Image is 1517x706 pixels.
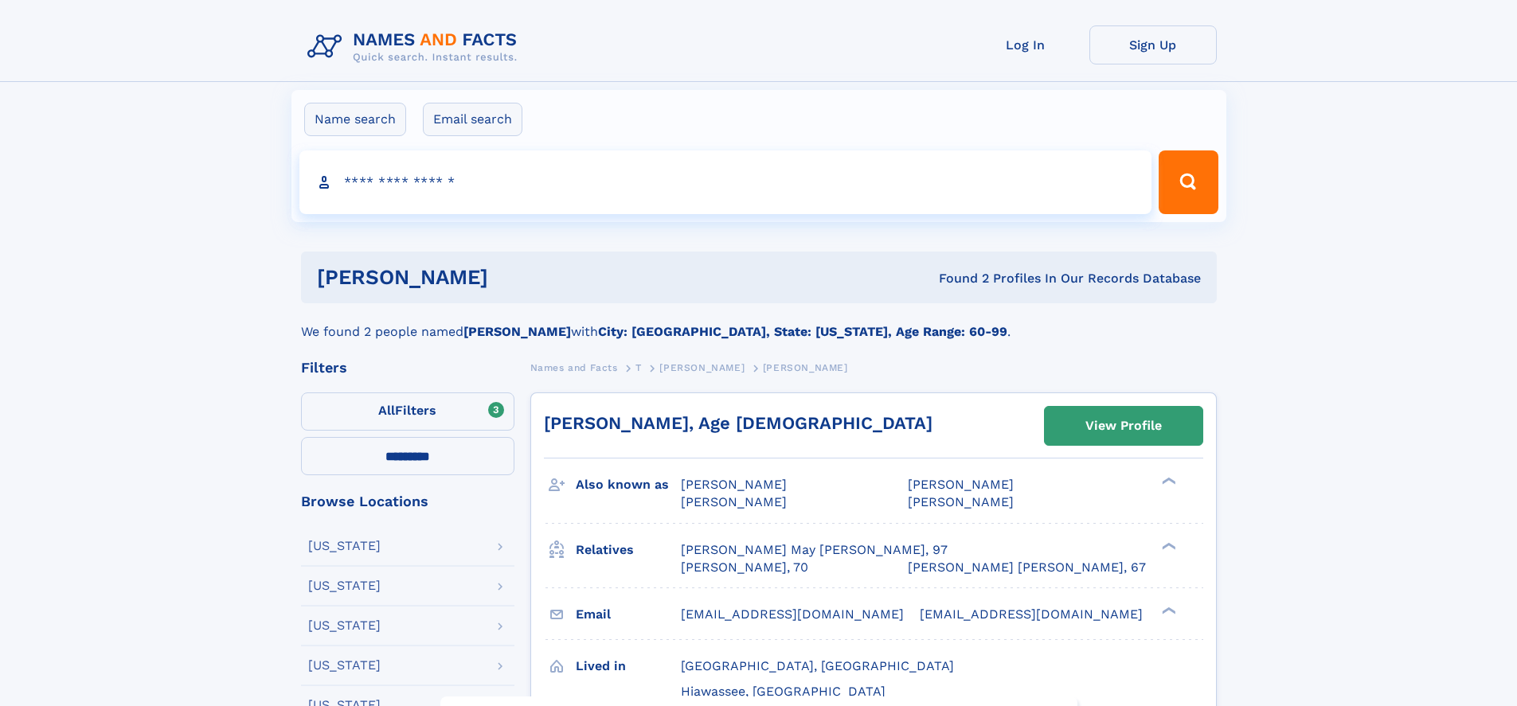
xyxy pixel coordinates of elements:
[962,25,1089,64] a: Log In
[920,607,1143,622] span: [EMAIL_ADDRESS][DOMAIN_NAME]
[304,103,406,136] label: Name search
[308,540,381,552] div: [US_STATE]
[301,494,514,509] div: Browse Locations
[908,477,1014,492] span: [PERSON_NAME]
[378,403,395,418] span: All
[1045,407,1202,445] a: View Profile
[1158,476,1177,486] div: ❯
[681,607,904,622] span: [EMAIL_ADDRESS][DOMAIN_NAME]
[763,362,848,373] span: [PERSON_NAME]
[714,270,1201,287] div: Found 2 Profiles In Our Records Database
[301,303,1217,341] div: We found 2 people named with .
[635,357,642,377] a: T
[681,541,948,559] a: [PERSON_NAME] May [PERSON_NAME], 97
[1085,408,1162,444] div: View Profile
[1158,605,1177,615] div: ❯
[301,361,514,375] div: Filters
[1159,150,1218,214] button: Search Button
[681,684,886,699] span: Hiawassee, [GEOGRAPHIC_DATA]
[423,103,522,136] label: Email search
[908,559,1146,576] a: [PERSON_NAME] [PERSON_NAME], 67
[635,362,642,373] span: T
[317,267,714,287] h1: [PERSON_NAME]
[908,494,1014,509] span: [PERSON_NAME]
[308,619,381,632] div: [US_STATE]
[598,324,1007,339] b: City: [GEOGRAPHIC_DATA], State: [US_STATE], Age Range: 60-99
[576,653,681,680] h3: Lived in
[576,471,681,498] h3: Also known as
[681,658,954,673] span: [GEOGRAPHIC_DATA], [GEOGRAPHIC_DATA]
[308,659,381,672] div: [US_STATE]
[1089,25,1217,64] a: Sign Up
[308,579,381,592] div: [US_STATE]
[681,559,808,576] a: [PERSON_NAME], 70
[576,601,681,628] h3: Email
[463,324,571,339] b: [PERSON_NAME]
[1158,540,1177,551] div: ❯
[681,477,787,492] span: [PERSON_NAME]
[681,494,787,509] span: [PERSON_NAME]
[659,362,745,373] span: [PERSON_NAME]
[576,536,681,564] h3: Relatives
[301,392,514,431] label: Filters
[299,150,1152,214] input: search input
[301,25,530,68] img: Logo Names and Facts
[530,357,618,377] a: Names and Facts
[659,357,745,377] a: [PERSON_NAME]
[544,413,932,433] a: [PERSON_NAME], Age [DEMOGRAPHIC_DATA]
